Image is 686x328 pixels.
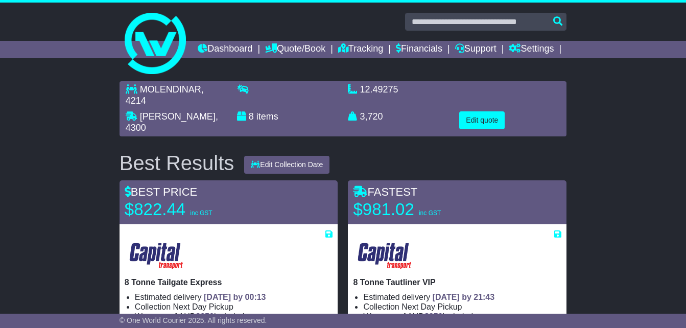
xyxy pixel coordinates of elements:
[125,199,252,220] p: $822.44
[363,292,561,302] li: Estimated delivery
[198,41,252,58] a: Dashboard
[353,199,481,220] p: $981.02
[135,302,333,312] li: Collection
[190,209,212,217] span: inc GST
[114,152,240,174] div: Best Results
[360,84,398,95] span: 12.49275
[360,111,383,122] span: 3,720
[244,156,329,174] button: Edit Collection Date
[363,312,561,321] li: Warranty of AUD included.
[353,277,561,287] p: 8 Tonne Tautliner VIP
[429,312,443,321] span: 250
[126,111,218,133] span: , 4300
[125,185,197,198] span: BEST PRICE
[249,111,254,122] span: 8
[200,312,214,321] span: 250
[424,312,443,321] span: $
[509,41,554,58] a: Settings
[196,312,214,321] span: $
[353,185,417,198] span: FASTEST
[125,240,188,272] img: CapitalTransport: 8 Tonne Tailgate Express
[140,111,216,122] span: [PERSON_NAME]
[433,293,495,301] span: [DATE] by 21:43
[363,302,561,312] li: Collection
[125,277,333,287] p: 8 Tonne Tailgate Express
[353,240,417,272] img: CapitalTransport: 8 Tonne Tautliner VIP
[338,41,383,58] a: Tracking
[140,84,201,95] span: MOLENDINAR
[265,41,325,58] a: Quote/Book
[173,302,233,311] span: Next Day Pickup
[401,302,462,311] span: Next Day Pickup
[204,293,266,301] span: [DATE] by 00:13
[126,84,204,106] span: , 4214
[396,41,442,58] a: Financials
[120,316,267,324] span: © One World Courier 2025. All rights reserved.
[135,312,333,321] li: Warranty of AUD included.
[455,41,496,58] a: Support
[459,111,505,129] button: Edit quote
[419,209,441,217] span: inc GST
[256,111,278,122] span: items
[135,292,333,302] li: Estimated delivery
